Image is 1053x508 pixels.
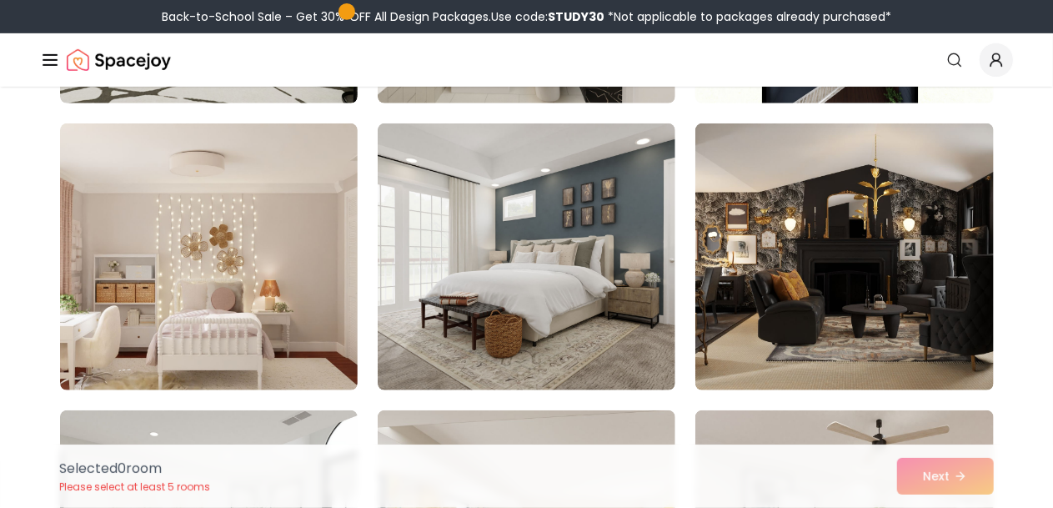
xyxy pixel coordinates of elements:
[695,123,993,390] img: Room room-6
[548,8,604,25] b: STUDY30
[491,8,604,25] span: Use code:
[604,8,891,25] span: *Not applicable to packages already purchased*
[162,8,891,25] div: Back-to-School Sale – Get 30% OFF All Design Packages.
[67,43,171,77] a: Spacejoy
[378,123,675,390] img: Room room-5
[60,480,211,494] p: Please select at least 5 rooms
[60,123,358,390] img: Room room-4
[67,43,171,77] img: Spacejoy Logo
[40,33,1013,87] nav: Global
[60,459,211,479] p: Selected 0 room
